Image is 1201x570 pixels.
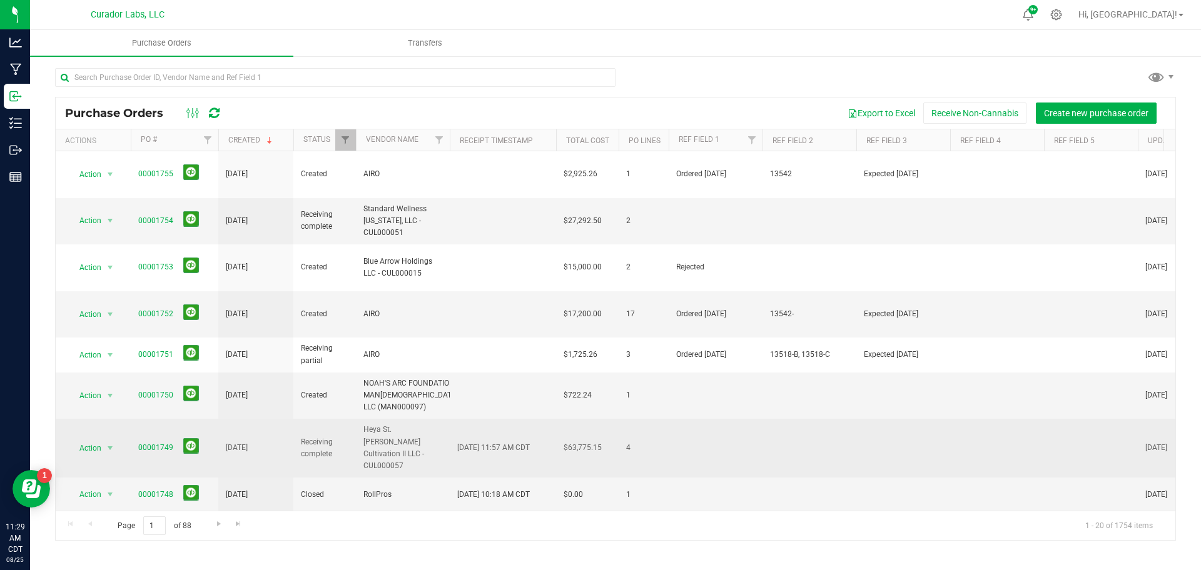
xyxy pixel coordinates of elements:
span: [DATE] [1145,168,1167,180]
span: Action [68,346,102,364]
a: 00001749 [138,443,173,452]
span: Closed [301,489,348,501]
span: Created [301,168,348,180]
a: PO Lines [629,136,661,145]
a: Created [228,136,275,144]
button: Receive Non-Cannabis [923,102,1026,124]
span: Expected [DATE] [864,168,943,180]
span: select [103,387,118,404]
span: [DATE] [1145,349,1167,361]
span: 9+ [1030,7,1036,12]
a: 00001752 [138,309,173,318]
span: [DATE] [226,308,248,320]
span: Expected [DATE] [864,349,943,361]
span: Curador Labs, LLC [91,9,165,20]
span: Created [301,308,348,320]
span: Action [68,212,102,229]
a: Updated [1148,136,1181,145]
span: Blue Arrow Holdings LLC - CUL000015 [363,256,442,279]
span: $63,775.15 [564,442,602,454]
span: Purchase Orders [115,37,208,49]
a: Receipt Timestamp [460,136,533,145]
span: [DATE] [226,349,248,361]
span: [DATE] 10:18 AM CDT [457,489,530,501]
span: [DATE] [226,389,248,401]
a: Transfers [293,30,557,56]
span: Expected [DATE] [864,308,943,320]
span: [DATE] [1145,389,1167,401]
a: Status [303,135,330,144]
span: Ordered [DATE] [676,168,755,180]
a: 00001750 [138,391,173,399]
span: Hi, [GEOGRAPHIC_DATA]! [1078,9,1177,19]
a: Ref Field 2 [773,136,813,145]
a: Go to the next page [210,516,228,533]
a: Go to the last page [230,516,248,533]
inline-svg: Reports [9,171,22,183]
span: 1 [626,489,661,501]
div: Actions [65,136,126,145]
span: 3 [626,349,661,361]
span: $27,292.50 [564,215,602,227]
span: AIRO [363,168,442,180]
span: 1 - 20 of 1754 items [1075,516,1163,535]
p: 11:29 AM CDT [6,521,24,555]
span: Purchase Orders [65,106,176,120]
span: 1 [626,389,661,401]
inline-svg: Analytics [9,36,22,49]
span: Action [68,259,102,276]
span: [DATE] [1145,261,1167,273]
span: select [103,259,118,276]
span: [DATE] [1145,308,1167,320]
span: Transfers [391,37,459,49]
span: select [103,212,118,229]
a: Ref Field 3 [866,136,907,145]
a: Ref Field 5 [1054,136,1095,145]
span: $15,000.00 [564,261,602,273]
a: Purchase Orders [30,30,293,56]
span: select [103,486,118,503]
span: Created [301,389,348,401]
span: [DATE] [226,261,248,273]
span: Action [68,306,102,323]
span: Receiving complete [301,209,348,232]
span: Heya St. [PERSON_NAME] Cultivation II LLC - CUL000057 [363,424,442,472]
span: select [103,346,118,364]
span: 1 [626,168,661,180]
span: [DATE] [1145,489,1167,501]
span: Receiving complete [301,436,348,460]
span: [DATE] [226,489,248,501]
a: Filter [198,129,218,151]
span: 4 [626,442,661,454]
inline-svg: Inbound [9,90,22,102]
a: Vendor Name [366,135,418,144]
span: 13518-B, 13518-C [770,349,849,361]
inline-svg: Outbound [9,144,22,156]
span: Rejected [676,261,755,273]
span: Action [68,387,102,404]
span: Create new purchase order [1044,108,1148,118]
span: Action [68,486,102,503]
span: Ordered [DATE] [676,349,755,361]
span: [DATE] [226,215,248,227]
span: [DATE] [226,168,248,180]
input: Search Purchase Order ID, Vendor Name and Ref Field 1 [55,68,616,87]
span: NOAH'S ARC FOUNDATION MAN[DEMOGRAPHIC_DATA], LLC (MAN000097) [363,377,460,414]
a: Filter [335,129,356,151]
inline-svg: Manufacturing [9,63,22,76]
span: 13542 [770,168,849,180]
span: Page of 88 [107,516,201,536]
input: 1 [143,516,166,536]
span: $0.00 [564,489,583,501]
button: Export to Excel [839,102,923,124]
span: [DATE] 11:57 AM CDT [457,442,530,454]
span: [DATE] [1145,442,1167,454]
a: 00001755 [138,169,173,178]
span: Ordered [DATE] [676,308,755,320]
span: $17,200.00 [564,308,602,320]
span: Standard Wellness [US_STATE], LLC - CUL000051 [363,203,442,239]
inline-svg: Inventory [9,117,22,129]
p: 08/25 [6,555,24,564]
iframe: Resource center [13,470,50,507]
